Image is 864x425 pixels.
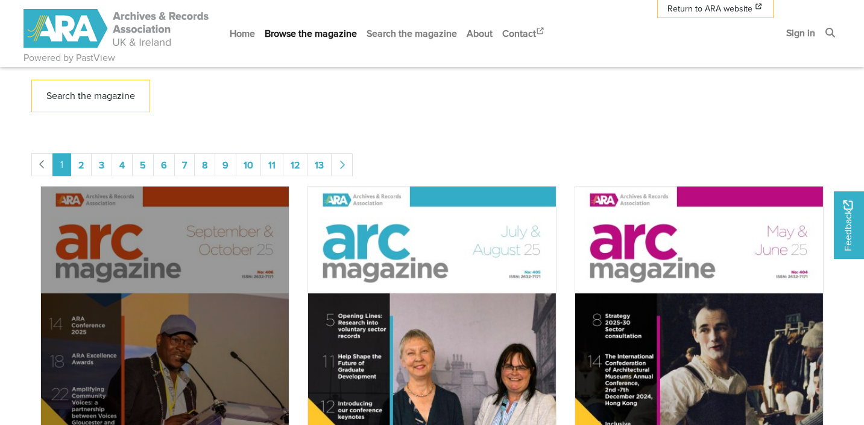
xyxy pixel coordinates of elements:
a: Goto page 13 [307,153,332,176]
a: About [462,18,497,50]
a: Goto page 3 [91,153,112,176]
a: Search the magazine [362,18,462,50]
a: Goto page 2 [71,153,92,176]
a: Goto page 9 [215,153,236,176]
a: ARA - ARC Magazine | Powered by PastView logo [24,2,210,55]
a: Goto page 5 [132,153,154,176]
a: Goto page 4 [112,153,133,176]
a: Next page [331,153,353,176]
span: Feedback [841,200,856,251]
span: Return to ARA website [667,2,752,15]
img: ARA - ARC Magazine | Powered by PastView [24,9,210,48]
a: Home [225,18,260,50]
span: Goto page 1 [52,153,71,176]
a: Goto page 6 [153,153,175,176]
a: Would you like to provide feedback? [834,191,864,259]
a: Goto page 8 [194,153,215,176]
a: Goto page 12 [283,153,307,176]
a: Goto page 10 [236,153,261,176]
nav: pagination [31,153,833,176]
a: Contact [497,18,550,50]
a: Search the magazine [31,80,150,113]
a: Browse the magazine [260,18,362,50]
a: Sign in [781,17,820,49]
a: Goto page 11 [260,153,283,176]
li: Previous page [31,153,53,176]
a: Powered by PastView [24,51,115,65]
a: Goto page 7 [174,153,195,176]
